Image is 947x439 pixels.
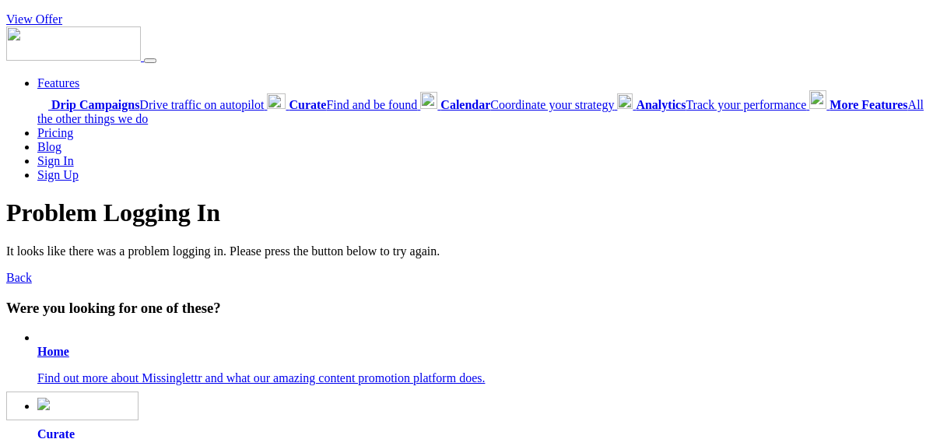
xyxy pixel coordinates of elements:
b: Curate [289,98,326,111]
img: Missinglettr - Social Media Marketing for content focused teams | Product Hunt [6,392,139,420]
a: Blog [37,140,61,153]
a: Pricing [37,126,73,139]
p: Find out more about Missinglettr and what our amazing content promotion platform does. [37,371,941,385]
h3: Were you looking for one of these? [6,300,941,317]
a: AnalyticsTrack your performance [617,98,809,111]
a: CurateFind and be found [267,98,420,111]
a: Home Find out more about Missinglettr and what our amazing content promotion platform does. [37,345,941,385]
span: Track your performance [636,98,806,111]
h1: Problem Logging In [6,198,941,227]
a: Features [37,76,79,90]
a: More FeaturesAll the other things we do [37,98,924,125]
span: All the other things we do [37,98,924,125]
b: More Features [830,98,907,111]
b: Analytics [636,98,686,111]
b: Drip Campaigns [51,98,139,111]
a: Back [6,271,32,284]
button: Menu [144,58,156,63]
a: CalendarCoordinate your strategy [420,98,617,111]
span: Coordinate your strategy [440,98,614,111]
a: Sign Up [37,168,79,181]
a: Drip CampaignsDrive traffic on autopilot [37,98,267,111]
a: Sign In [37,154,74,167]
b: Home [37,345,69,358]
span: Drive traffic on autopilot [51,98,264,111]
p: It looks like there was a problem logging in. Please press the button below to try again. [6,244,941,258]
b: Calendar [440,98,490,111]
span: Find and be found [289,98,417,111]
a: View Offer [6,12,62,26]
div: Features [37,90,941,126]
